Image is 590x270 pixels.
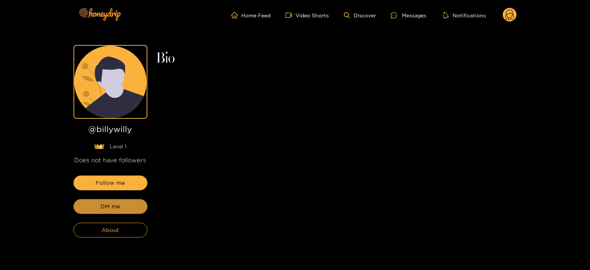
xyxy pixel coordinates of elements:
[102,226,119,235] span: About
[156,52,517,65] h2: Bio
[74,199,147,214] button: DM me
[110,143,127,150] span: Level 1
[231,12,242,18] span: home
[344,12,376,18] a: Discover
[441,11,488,19] button: Notifications
[286,12,296,18] span: video-camera
[96,179,125,187] span: Follow me
[286,12,329,18] a: Video Shorts
[74,125,147,137] h1: @ billywilly
[231,12,271,18] a: Home Feed
[74,176,147,190] button: Follow me
[94,143,105,149] img: lavel grade
[391,11,426,20] div: Messages
[74,156,147,165] div: Does not have followers
[74,223,147,238] button: About
[100,202,120,211] span: DM me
